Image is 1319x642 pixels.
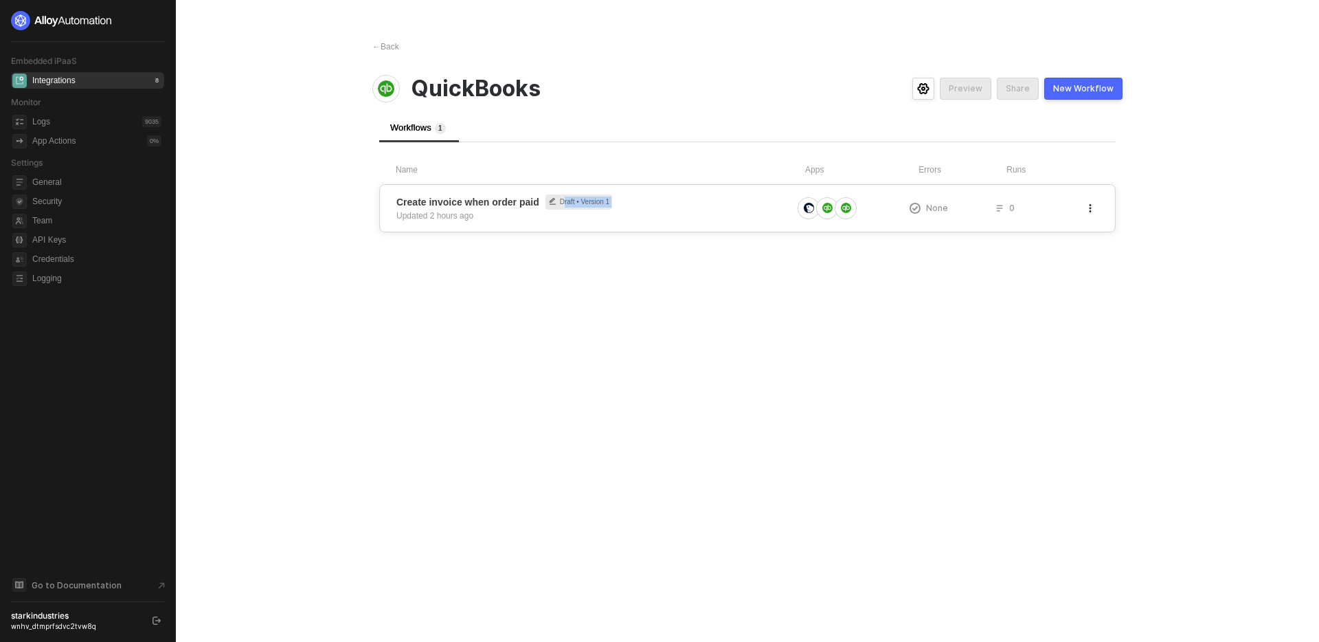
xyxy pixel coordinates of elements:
[12,214,27,228] span: team
[147,135,161,146] div: 0 %
[926,202,948,214] span: None
[32,232,161,248] span: API Keys
[11,97,41,107] span: Monitor
[805,164,918,176] div: Apps
[804,203,814,213] img: icon
[390,122,446,133] span: Workflows
[32,174,161,190] span: General
[11,610,140,621] div: starkindustries
[822,203,833,213] img: icon
[1044,78,1123,100] button: New Workflow
[12,252,27,267] span: credentials
[12,578,26,592] span: documentation
[11,577,165,593] a: Knowledge Base
[142,116,161,127] div: 9035
[11,11,113,30] img: logo
[1006,164,1099,176] div: Runs
[396,164,805,176] div: Name
[11,56,77,66] span: Embedded iPaaS
[32,75,76,87] div: Integrations
[32,251,161,267] span: Credentials
[372,41,399,53] div: Back
[32,116,50,128] div: Logs
[32,270,161,287] span: Logging
[11,621,140,631] div: wnhv_dtmprfsdvc2tvw8q
[12,115,27,129] span: icon-logs
[1009,202,1015,214] span: 0
[1053,83,1114,94] div: New Workflow
[32,212,161,229] span: Team
[918,164,1006,176] div: Errors
[11,157,43,168] span: Settings
[32,135,76,147] div: App Actions
[153,617,161,625] span: logout
[995,204,1004,212] span: icon-list
[32,579,122,591] span: Go to Documentation
[438,124,442,132] span: 1
[12,74,27,88] span: integrations
[917,83,929,94] span: icon-settings
[12,134,27,148] span: icon-app-actions
[155,579,168,593] span: document-arrow
[12,175,27,190] span: general
[396,210,473,222] div: Updated 2 hours ago
[12,272,27,286] span: logging
[841,203,851,213] img: icon
[153,75,161,86] div: 8
[32,193,161,210] span: Security
[12,195,27,209] span: security
[12,233,27,247] span: api-key
[11,11,164,30] a: logo
[411,76,541,102] span: QuickBooks
[372,42,381,52] span: ←
[545,195,612,210] span: Draft • Version 1
[910,203,921,214] span: icon-exclamation
[378,80,394,97] img: integration-icon
[396,195,539,209] span: Create invoice when order paid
